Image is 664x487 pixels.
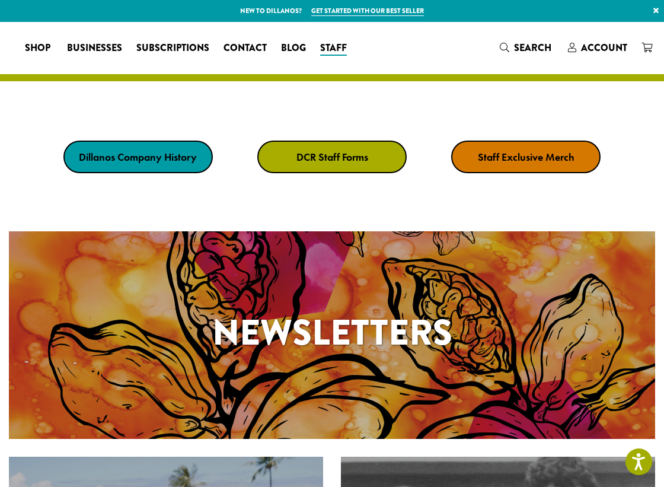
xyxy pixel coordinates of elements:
[493,38,561,58] a: Search
[296,150,368,164] strong: DCR Staff Forms
[451,141,601,173] a: Staff Exclusive Merch
[311,6,424,16] a: Get started with our best seller
[224,41,267,56] span: Contact
[79,150,197,164] strong: Dillanos Company History
[18,39,60,58] a: Shop
[581,41,627,55] span: Account
[281,41,306,56] span: Blog
[514,41,551,55] span: Search
[313,39,356,58] a: Staff
[67,41,122,56] span: Businesses
[63,141,213,173] a: Dillanos Company History
[257,141,407,173] a: DCR Staff Forms
[136,41,209,56] span: Subscriptions
[320,41,347,56] span: Staff
[478,150,574,164] strong: Staff Exclusive Merch
[9,231,655,439] a: Newsletters
[25,41,50,56] span: Shop
[9,306,655,359] h1: Newsletters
